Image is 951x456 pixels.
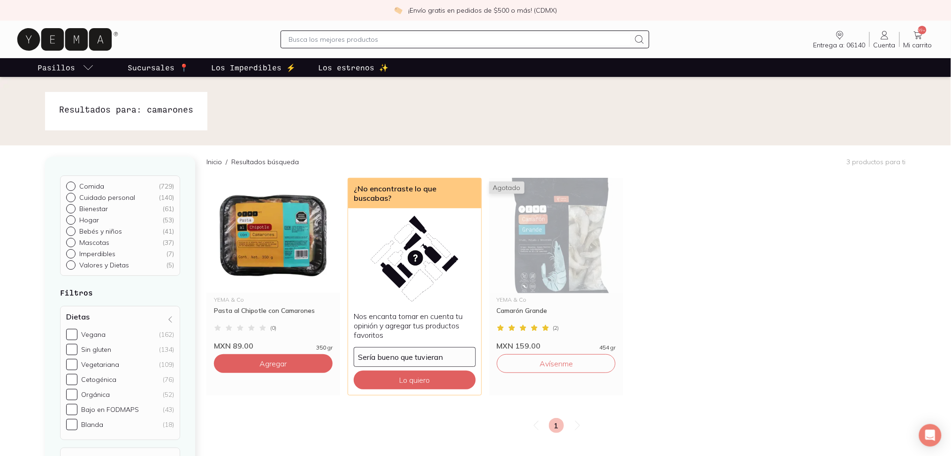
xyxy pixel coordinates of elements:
span: Agotado [489,182,525,194]
img: Pasta al Chipotle con Camarones [206,178,340,293]
div: Blanda [81,420,103,429]
a: Cuenta [870,30,899,49]
span: MXN 89.00 [214,341,253,350]
div: (43) [163,405,174,414]
p: Sucursales 📍 [128,62,189,73]
h1: Resultados para: camarones [59,103,193,115]
span: ( 2 ) [553,325,559,331]
span: Cuenta [874,41,896,49]
p: 3 productos para ti [847,158,906,166]
a: Pasta al Chipotle con CamaronesYEMA & CoPasta al Chipotle con Camarones(0)MXN 89.00350 gr [206,178,340,350]
p: Bienestar [79,205,108,213]
h4: Dietas [66,312,90,321]
p: Resultados búsqueda [231,157,299,167]
div: Cetogénica [81,375,116,384]
div: Vegana [81,330,106,339]
span: MXN 159.00 [497,341,541,350]
span: ( 0 ) [270,325,276,331]
span: 454 gr [599,345,616,350]
div: ¿No encontraste lo que buscabas? [348,178,481,208]
div: Dietas [60,306,180,440]
div: Orgánica [81,390,110,399]
div: ( 140 ) [159,193,174,202]
a: 99+Mi carrito [900,30,936,49]
span: Mi carrito [904,41,932,49]
a: pasillo-todos-link [36,58,96,77]
span: Entrega a: 06140 [814,41,866,49]
div: (52) [163,390,174,399]
button: Agregar [214,354,333,373]
div: YEMA & Co [214,297,333,303]
div: ( 5 ) [166,261,174,269]
span: Agregar [260,359,287,368]
img: check [394,6,403,15]
div: (76) [163,375,174,384]
span: 350 gr [316,345,333,350]
input: Bajo en FODMAPS(43) [66,404,77,415]
div: Open Intercom Messenger [919,424,942,447]
a: 1 [549,418,564,433]
div: Pasta al Chipotle con Camarones [214,306,333,323]
div: ( 37 ) [162,238,174,247]
p: Hogar [79,216,99,224]
a: camaron grandeAgotadoYEMA & CoCamarón Grande(2)MXN 159.00454 gr [489,178,623,350]
input: Sin gluten(134) [66,344,77,355]
button: Avísenme [497,354,616,373]
input: Vegetariana(109) [66,359,77,370]
p: Bebés y niños [79,227,122,236]
a: Entrega a: 06140 [810,30,869,49]
p: Mascotas [79,238,109,247]
div: ( 41 ) [162,227,174,236]
span: 99+ [918,26,927,34]
p: Los Imperdibles ⚡️ [211,62,296,73]
input: Busca los mejores productos [289,34,630,45]
a: Los estrenos ✨ [316,58,390,77]
div: Camarón Grande [497,306,616,323]
input: Orgánica(52) [66,389,77,400]
div: (109) [159,360,174,369]
input: Vegana(162) [66,329,77,340]
p: Los estrenos ✨ [318,62,388,73]
input: Cetogénica(76) [66,374,77,385]
div: ( 7 ) [166,250,174,258]
a: Los Imperdibles ⚡️ [209,58,297,77]
input: Blanda(18) [66,419,77,430]
a: Inicio [206,158,222,166]
p: Imperdibles [79,250,115,258]
button: Lo quiero [354,371,475,389]
div: Vegetariana [81,360,119,369]
p: Nos encanta tomar en cuenta tu opinión y agregar tus productos favoritos [354,312,475,340]
p: ¡Envío gratis en pedidos de $500 o más! (CDMX) [408,6,557,15]
img: camaron grande [489,178,623,293]
div: (162) [159,330,174,339]
div: Bajo en FODMAPS [81,405,139,414]
p: Pasillos [38,62,75,73]
div: (18) [163,420,174,429]
span: / [222,157,231,167]
strong: Filtros [60,288,93,297]
div: YEMA & Co [497,297,616,303]
div: ( 53 ) [162,216,174,224]
p: Valores y Dietas [79,261,129,269]
div: ( 61 ) [162,205,174,213]
p: Comida [79,182,104,190]
p: Cuidado personal [79,193,135,202]
div: Sin gluten [81,345,111,354]
div: (134) [159,345,174,354]
a: Sucursales 📍 [126,58,190,77]
div: ( 729 ) [159,182,174,190]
